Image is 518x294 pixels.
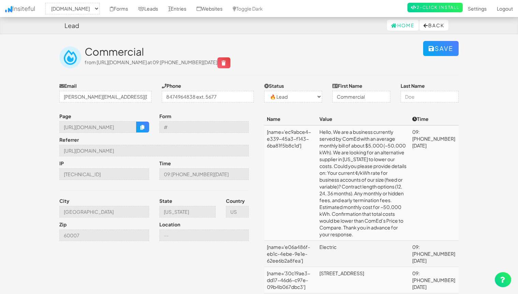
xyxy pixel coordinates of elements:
[159,168,249,180] input: --
[59,221,67,228] label: Zip
[85,59,230,65] span: from [URL][DOMAIN_NAME] at 09:[PHONE_NUMBER][DATE]
[317,267,409,293] td: [STREET_ADDRESS]
[264,241,317,267] td: [name='e06a486f-eb1c-4ebe-9e1e-62ee6b2a8fea']
[317,241,409,267] td: Electric
[317,125,409,241] td: Hello, We are a business currently served by ComEd with an average monthly bill of about $5,000 (...
[59,145,249,156] input: --
[332,91,390,102] input: John
[59,121,136,133] input: --
[162,82,181,89] label: Phone
[401,91,459,102] input: Doe
[264,82,284,89] label: Status
[5,6,12,12] img: icon.png
[59,113,71,120] label: Page
[159,229,249,241] input: --
[59,197,69,204] label: City
[64,22,79,29] h4: Lead
[59,168,149,180] input: --
[401,82,425,89] label: Last Name
[264,125,317,241] td: [name='ec9abce4-e339-45a3-f143-6ba81f5b8c1d']
[159,221,180,228] label: Location
[264,113,317,125] th: Name
[159,121,249,133] input: --
[332,82,362,89] label: First Name
[226,197,245,204] label: Country
[387,20,419,31] a: Home
[59,160,64,167] label: IP
[419,20,448,31] button: Back
[59,206,149,218] input: --
[159,113,171,120] label: Form
[264,267,317,293] td: [name='30c19ae3-dd17-46d6-c97e-09b4b067dbc3']
[59,82,77,89] label: Email
[59,136,79,143] label: Referrer
[159,197,172,204] label: State
[409,113,459,125] th: Time
[226,206,249,218] input: --
[317,113,409,125] th: Value
[409,241,459,267] td: 09:[PHONE_NUMBER][DATE]
[162,91,254,102] input: (123)-456-7890
[59,229,149,241] input: --
[159,160,171,167] label: Time
[409,125,459,241] td: 09:[PHONE_NUMBER][DATE]
[407,3,463,12] a: 2-Click Install
[409,267,459,293] td: 09:[PHONE_NUMBER][DATE]
[159,206,216,218] input: --
[59,46,81,68] img: insiteful-lead.png
[423,41,459,56] button: Save
[59,91,152,102] input: j@doe.com
[85,46,423,57] h2: Commercial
